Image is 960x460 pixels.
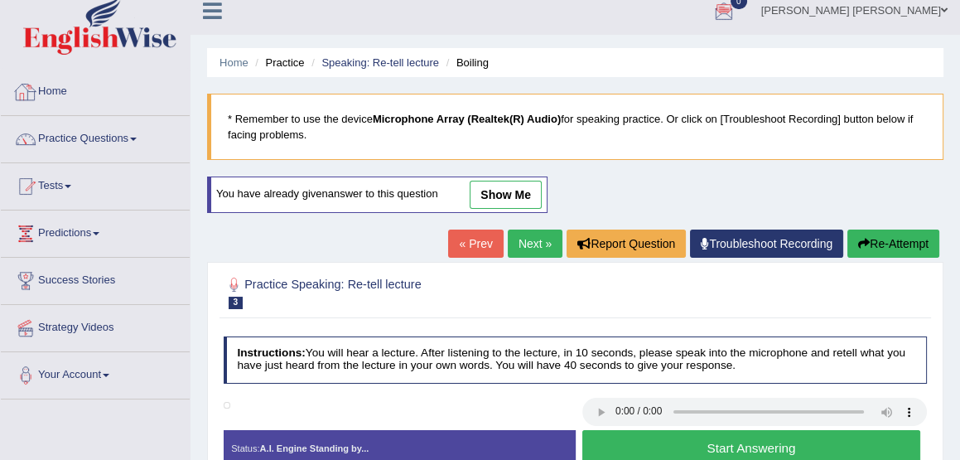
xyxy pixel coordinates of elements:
[448,230,503,258] a: « Prev
[508,230,562,258] a: Next »
[224,274,660,309] h2: Practice Speaking: Re-tell lecture
[1,305,190,346] a: Strategy Videos
[207,177,548,213] div: You have already given answer to this question
[224,337,928,384] h4: You will hear a lecture. After listening to the lecture, in 10 seconds, please speak into the mic...
[229,297,244,309] span: 3
[237,346,305,359] b: Instructions:
[442,55,489,70] li: Boiling
[470,181,542,209] a: show me
[251,55,304,70] li: Practice
[1,258,190,299] a: Success Stories
[219,56,248,69] a: Home
[567,230,686,258] button: Report Question
[260,443,369,453] strong: A.I. Engine Standing by...
[321,56,439,69] a: Speaking: Re-tell lecture
[1,352,190,394] a: Your Account
[1,211,190,252] a: Predictions
[847,230,939,258] button: Re-Attempt
[1,116,190,157] a: Practice Questions
[373,113,561,125] b: Microphone Array (Realtek(R) Audio)
[690,230,843,258] a: Troubleshoot Recording
[1,163,190,205] a: Tests
[1,69,190,110] a: Home
[207,94,943,160] blockquote: * Remember to use the device for speaking practice. Or click on [Troubleshoot Recording] button b...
